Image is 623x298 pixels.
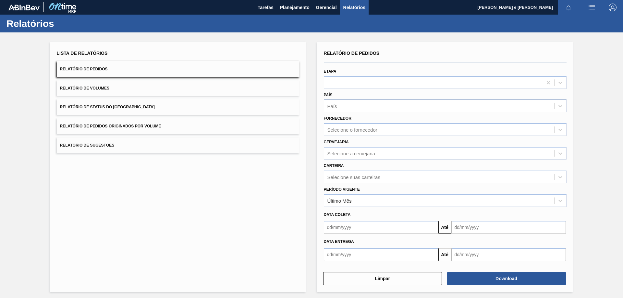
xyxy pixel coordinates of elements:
input: dd/mm/yyyy [451,221,566,234]
button: Download [447,272,566,285]
h1: Relatórios [6,20,122,27]
span: Relatório de Status do [GEOGRAPHIC_DATA] [60,105,155,109]
button: Notificações [558,3,579,12]
span: Data coleta [324,212,351,217]
img: Logout [609,4,617,11]
button: Relatório de Status do [GEOGRAPHIC_DATA] [57,99,299,115]
span: Relatórios [343,4,365,11]
span: Relatório de Pedidos [60,67,108,71]
button: Limpar [323,272,442,285]
button: Relatório de Sugestões [57,137,299,153]
label: Período Vigente [324,187,360,192]
span: Lista de Relatórios [57,51,108,56]
img: TNhmsLtSVTkK8tSr43FrP2fwEKptu5GPRR3wAAAABJRU5ErkJggg== [8,5,40,10]
div: Selecione o fornecedor [327,127,377,133]
div: Selecione a cervejaria [327,150,375,156]
input: dd/mm/yyyy [451,248,566,261]
span: Relatório de Sugestões [60,143,115,148]
img: userActions [588,4,596,11]
button: Relatório de Volumes [57,80,299,96]
button: Relatório de Pedidos Originados por Volume [57,118,299,134]
button: Até [438,221,451,234]
button: Até [438,248,451,261]
div: Selecione suas carteiras [327,174,380,180]
span: Tarefas [258,4,274,11]
span: Relatório de Volumes [60,86,109,90]
label: País [324,93,333,97]
input: dd/mm/yyyy [324,221,438,234]
span: Gerencial [316,4,337,11]
label: Etapa [324,69,336,74]
div: Último Mês [327,198,352,203]
div: País [327,103,337,109]
span: Planejamento [280,4,310,11]
label: Cervejaria [324,140,349,144]
label: Carteira [324,163,344,168]
span: Relatório de Pedidos [324,51,380,56]
span: Relatório de Pedidos Originados por Volume [60,124,161,128]
button: Relatório de Pedidos [57,61,299,77]
label: Fornecedor [324,116,351,121]
input: dd/mm/yyyy [324,248,438,261]
span: Data entrega [324,239,354,244]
